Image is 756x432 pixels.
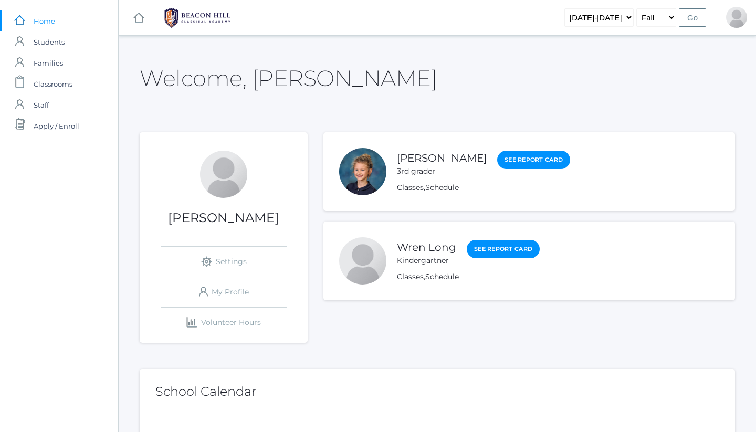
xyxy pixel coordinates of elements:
[397,166,487,177] div: 3rd grader
[397,271,540,282] div: ,
[467,240,540,258] a: See Report Card
[200,151,247,198] div: Stephen Long
[339,148,386,195] div: Idella Long
[425,183,459,192] a: Schedule
[161,308,287,338] a: Volunteer Hours
[397,255,456,266] div: Kindergartner
[497,151,570,169] a: See Report Card
[339,237,386,285] div: Wren Long
[155,385,719,398] h2: School Calendar
[34,94,49,115] span: Staff
[161,247,287,277] a: Settings
[726,7,747,28] div: Stephen Long
[397,152,487,164] a: [PERSON_NAME]
[679,8,706,27] input: Go
[34,31,65,52] span: Students
[425,272,459,281] a: Schedule
[397,182,570,193] div: ,
[397,183,424,192] a: Classes
[34,73,72,94] span: Classrooms
[34,10,55,31] span: Home
[34,52,63,73] span: Families
[140,211,308,225] h1: [PERSON_NAME]
[397,272,424,281] a: Classes
[158,5,237,31] img: 1_BHCALogos-05.png
[397,241,456,254] a: Wren Long
[34,115,79,136] span: Apply / Enroll
[161,277,287,307] a: My Profile
[140,66,437,90] h2: Welcome, [PERSON_NAME]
